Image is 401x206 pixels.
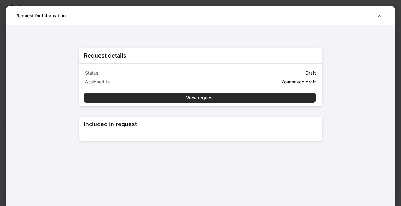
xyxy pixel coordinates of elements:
[281,79,316,85] p: Your saved draft
[186,95,214,100] div: View request
[85,70,199,76] p: Status
[16,13,66,19] h5: Request for information
[84,93,316,103] button: View request
[84,120,137,128] div: Included in request
[305,70,316,76] p: Draft
[85,79,199,85] p: Assigned to
[84,52,126,59] div: Request details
